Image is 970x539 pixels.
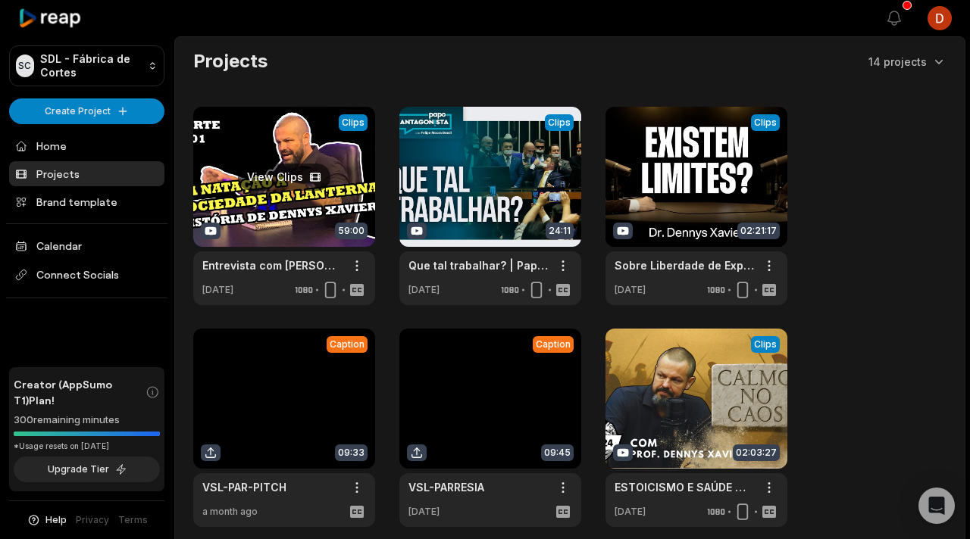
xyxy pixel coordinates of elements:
a: VSL-PAR-PITCH [202,479,286,495]
a: Projects [9,161,164,186]
a: VSL-PARRESIA [408,479,484,495]
div: SC [16,55,34,77]
button: Help [27,513,67,527]
span: Help [45,513,67,527]
div: 300 remaining minutes [14,413,160,428]
a: Terms [118,513,148,527]
a: Brand template [9,189,164,214]
a: Home [9,133,164,158]
p: SDL - Fábrica de Cortes [40,52,142,79]
h2: Projects [193,49,268,73]
a: Que tal trabalhar? | Papo Antagonista com [PERSON_NAME] Brasil - [DATE] [408,257,548,273]
button: 14 projects [868,54,947,70]
button: Upgrade Tier [14,456,160,482]
a: Calendar [9,233,164,258]
a: ESTOICISMO E SAÚDE MENTAL: Lições de Sabedoria Clássica com [PERSON_NAME] |Entre Costas PodcsatEp.24 [615,479,754,495]
a: Privacy [76,513,109,527]
a: Entrevista com [PERSON_NAME] Pt. 01 - Liberdade e Política com [PERSON_NAME] [202,257,342,273]
span: Connect Socials [9,261,164,288]
div: *Usage resets on [DATE] [14,441,160,452]
div: Open Intercom Messenger [918,488,955,524]
span: Creator (AppSumo T1) Plan! [14,376,145,408]
a: Sobre Liberdade de Expressão - Dr. [PERSON_NAME] [Ep. 131] [615,257,754,273]
button: Create Project [9,98,164,124]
